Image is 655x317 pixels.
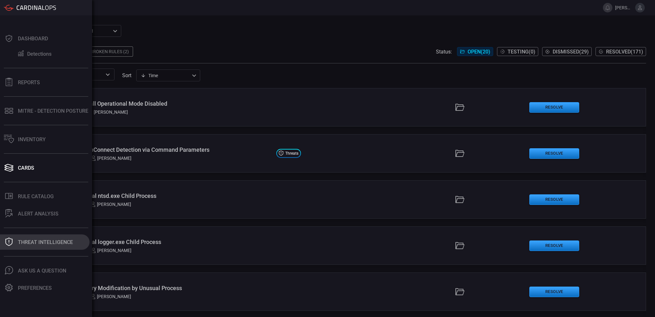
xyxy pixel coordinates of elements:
span: [PERSON_NAME].brand [615,5,633,10]
div: [PERSON_NAME] [91,248,131,253]
div: Rule Catalog [18,193,54,199]
div: Windows - Registry Modification by Unusual Process [48,285,271,291]
button: Testing(0) [497,47,538,56]
div: Cards [18,165,34,171]
div: Preferences [18,285,52,291]
span: Resolved ( 171 ) [606,49,643,55]
button: Open(20) [457,47,493,56]
div: [PERSON_NAME] [91,294,131,299]
span: Open ( 20 ) [468,49,490,55]
button: Dismissed(29) [542,47,592,56]
button: Resolve [529,240,579,251]
div: Time [141,72,190,79]
span: Threats [285,151,298,155]
button: Resolve [529,194,579,205]
div: Inventory [18,136,46,142]
div: Windows - Unusual ntsd.exe Child Process [48,192,271,199]
button: Resolve [529,102,579,113]
div: [PERSON_NAME] [91,156,131,161]
div: Windows - Firewall Operational Mode Disabled [48,100,271,107]
div: [PERSON_NAME] [91,202,131,207]
div: [PERSON_NAME] [87,110,128,115]
div: Windows - ScreenConnect Detection via Command Parameters [48,146,271,153]
button: Resolved(171) [596,47,646,56]
div: Broken Rules (2) [86,46,133,57]
div: Detections [27,51,51,57]
div: Windows - Unusual logger.exe Child Process [48,239,271,245]
button: Resolve [529,287,579,297]
span: Status: [436,49,452,55]
span: Testing ( 0 ) [508,49,535,55]
div: Dashboard [18,36,48,42]
div: Ask Us A Question [18,268,66,274]
div: MITRE - Detection Posture [18,108,88,114]
div: Threat Intelligence [18,239,73,245]
div: ALERT ANALYSIS [18,211,59,217]
button: Open [103,70,112,79]
button: Resolve [529,148,579,159]
span: Dismissed ( 29 ) [553,49,589,55]
div: Reports [18,79,40,85]
label: sort [122,72,131,78]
